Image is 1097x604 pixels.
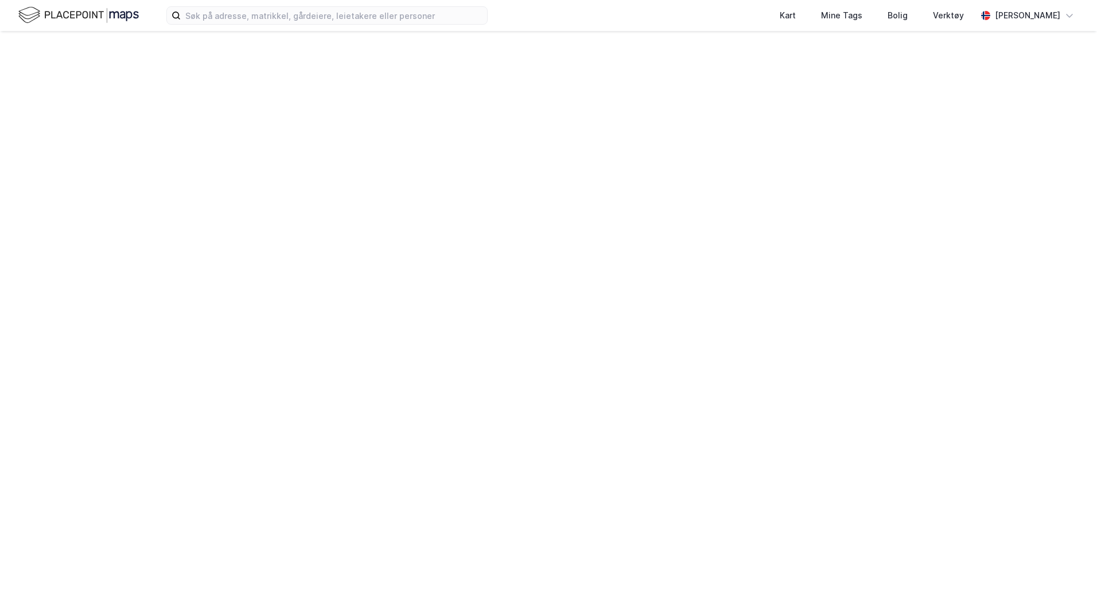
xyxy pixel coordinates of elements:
div: Bolig [888,9,908,22]
img: logo.f888ab2527a4732fd821a326f86c7f29.svg [18,5,139,25]
div: [PERSON_NAME] [995,9,1060,22]
div: Kart [780,9,796,22]
input: Søk på adresse, matrikkel, gårdeiere, leietakere eller personer [181,7,487,24]
div: Mine Tags [821,9,862,22]
iframe: Chat Widget [1040,549,1097,604]
div: Verktøy [933,9,964,22]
